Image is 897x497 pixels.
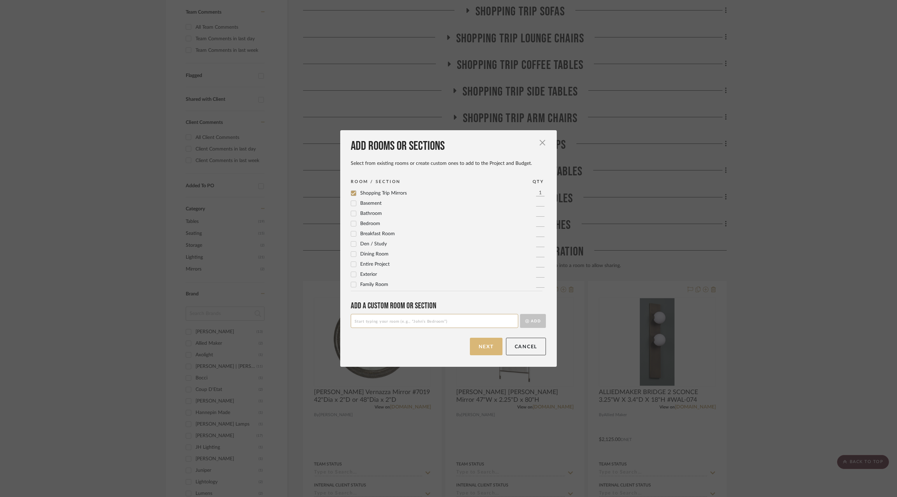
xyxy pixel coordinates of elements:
span: Shopping Trip Mirrors [360,191,407,196]
span: Exterior [360,272,377,277]
span: Entire Project [360,262,390,267]
div: QTY [533,178,544,185]
input: Start typing your room (e.g., “John’s Bedroom”) [351,314,518,328]
div: ROOM / SECTION [351,178,400,185]
button: Next [470,338,502,355]
div: Add rooms or sections [351,139,546,154]
span: Family Room [360,282,388,287]
span: Dining Room [360,252,389,257]
span: Bathroom [360,211,382,216]
button: Close [535,136,549,150]
span: Bedroom [360,221,380,226]
span: Breakfast Room [360,231,395,236]
span: Basement [360,201,382,206]
button: Cancel [506,338,546,355]
div: Add a Custom room or Section [351,301,546,311]
span: Den / Study [360,241,387,246]
div: Select from existing rooms or create custom ones to add to the Project and Budget. [351,160,546,167]
button: Add [520,314,546,328]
